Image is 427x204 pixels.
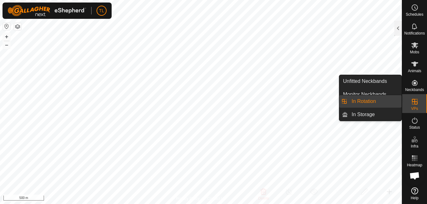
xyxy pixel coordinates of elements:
[404,31,425,35] span: Notifications
[339,95,402,108] li: In Rotation
[348,108,402,121] a: In Storage
[8,5,86,16] img: Gallagher Logo
[339,108,402,121] li: In Storage
[410,50,419,54] span: Mobs
[14,23,21,30] button: Map Layers
[176,196,200,201] a: Privacy Policy
[407,163,422,167] span: Heatmap
[405,88,424,92] span: Neckbands
[339,75,402,88] a: Unfitted Neckbands
[352,98,376,105] span: In Rotation
[409,126,420,129] span: Status
[408,69,421,73] span: Animals
[339,88,402,101] a: Monitor Neckbands
[352,111,375,118] span: In Storage
[207,196,226,201] a: Contact Us
[343,78,387,85] span: Unfitted Neckbands
[3,41,10,49] button: –
[402,185,427,202] a: Help
[411,107,418,110] span: VPs
[411,196,419,200] span: Help
[405,166,424,185] div: Open chat
[3,23,10,30] button: Reset Map
[99,8,104,14] span: TL
[3,33,10,40] button: +
[348,95,402,108] a: In Rotation
[343,91,386,98] span: Monitor Neckbands
[406,13,423,16] span: Schedules
[411,144,418,148] span: Infra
